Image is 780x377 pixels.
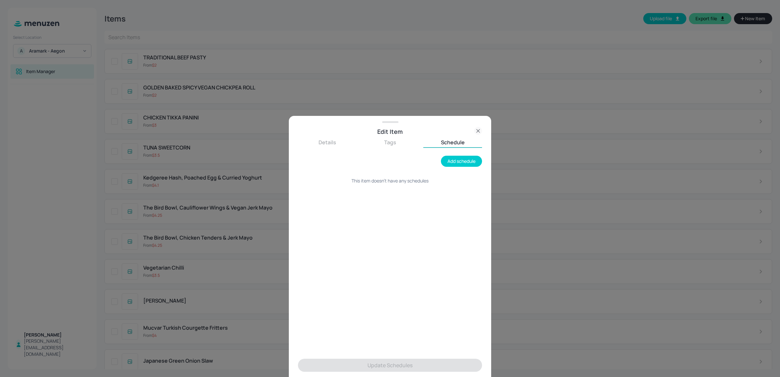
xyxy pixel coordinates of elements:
button: Schedule [423,139,482,146]
button: Details [298,139,357,146]
div: Edit Item [298,127,482,136]
button: Add schedule [441,156,482,167]
button: Tags [361,139,419,146]
div: This item doesn't have any schedules [298,177,482,184]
